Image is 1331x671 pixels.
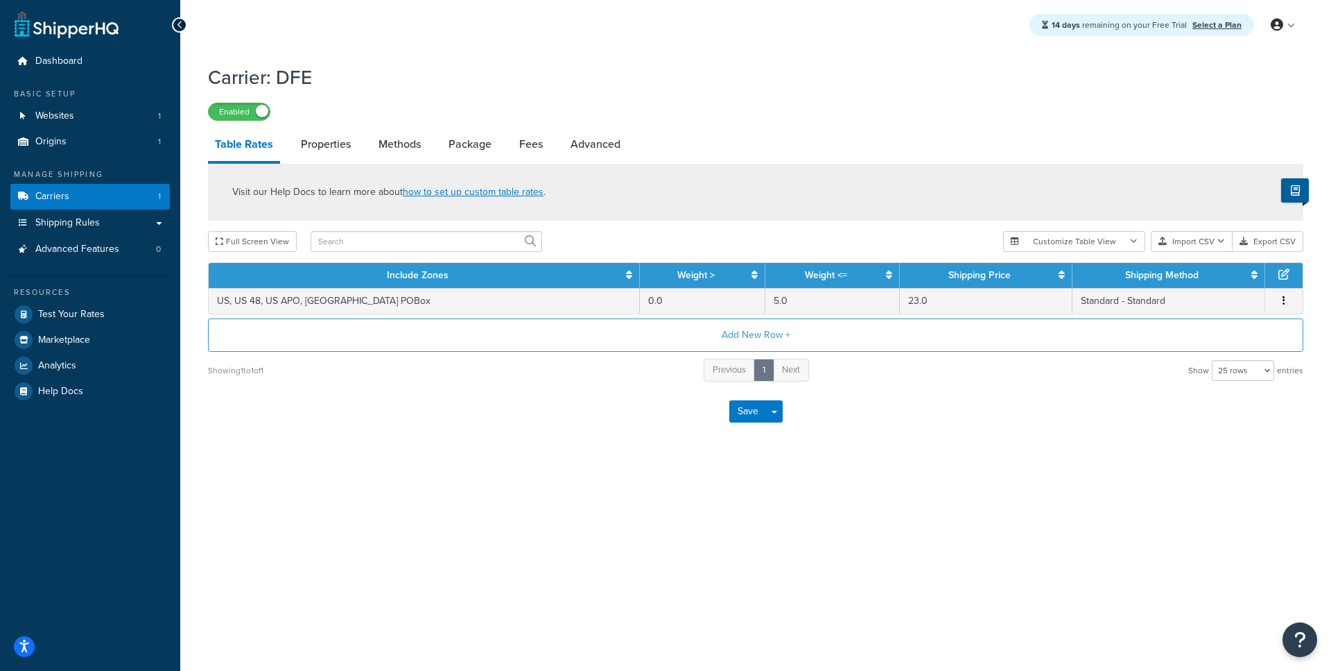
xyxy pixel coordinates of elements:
button: Full Screen View [208,231,297,252]
a: Weight > [677,268,715,282]
strong: 14 days [1052,19,1080,31]
a: Marketplace [10,328,170,353]
span: Test Your Rates [38,309,105,321]
a: Include Zones [387,268,449,282]
td: 0.0 [640,288,765,314]
a: Shipping Method [1125,268,1199,282]
a: Methods [372,128,428,161]
span: remaining on your Free Trial [1052,19,1189,31]
td: 5.0 [765,288,900,314]
li: Origins [10,129,170,155]
span: Advanced Features [35,244,119,255]
button: Export CSV [1233,231,1303,252]
button: Show Help Docs [1281,178,1309,203]
span: Dashboard [35,56,82,67]
a: 1 [754,359,774,382]
span: Websites [35,110,74,122]
span: Show [1188,361,1209,380]
a: Origins1 [10,129,170,155]
span: Marketplace [38,334,90,346]
a: Advanced [564,128,627,161]
a: Websites1 [10,103,170,129]
button: Save [729,400,767,423]
span: Help Docs [38,386,83,398]
a: Weight <= [805,268,847,282]
span: Origins [35,136,67,148]
div: Manage Shipping [10,169,170,180]
a: Shipping Rules [10,210,170,236]
a: Next [773,359,809,382]
a: Advanced Features0 [10,237,170,262]
a: Shipping Price [948,268,1011,282]
input: Search [311,231,542,252]
label: Enabled [209,103,270,120]
span: Next [782,363,800,376]
span: 1 [158,110,161,122]
a: Test Your Rates [10,302,170,327]
a: Carriers1 [10,184,170,210]
a: Select a Plan [1192,19,1242,31]
span: Analytics [38,360,76,372]
div: Basic Setup [10,88,170,100]
a: Previous [704,359,755,382]
td: 23.0 [900,288,1072,314]
a: Table Rates [208,128,280,164]
p: Visit our Help Docs to learn more about . [232,185,546,200]
a: Analytics [10,353,170,378]
span: Previous [713,363,746,376]
a: Dashboard [10,49,170,74]
a: how to set up custom table rates [403,185,543,199]
a: Fees [512,128,550,161]
span: 1 [158,191,161,203]
div: Showing 1 to 1 of 1 [208,361,263,380]
button: Import CSV [1151,231,1233,252]
h1: Carrier: DFE [208,64,1286,91]
span: 0 [156,244,161,255]
li: Carriers [10,184,170,210]
li: Websites [10,103,170,129]
span: entries [1277,361,1303,380]
td: US, US 48, US APO, [GEOGRAPHIC_DATA] POBox [209,288,640,314]
a: Help Docs [10,379,170,404]
button: Add New Row + [208,318,1303,352]
a: Package [442,128,498,161]
button: Open Resource Center [1282,622,1317,657]
span: Carriers [35,191,69,203]
button: Customize Table View [1003,231,1145,252]
a: Properties [294,128,358,161]
div: Resources [10,287,170,298]
li: Advanced Features [10,237,170,262]
td: Standard - Standard [1072,288,1265,314]
span: 1 [158,136,161,148]
span: Shipping Rules [35,217,100,229]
